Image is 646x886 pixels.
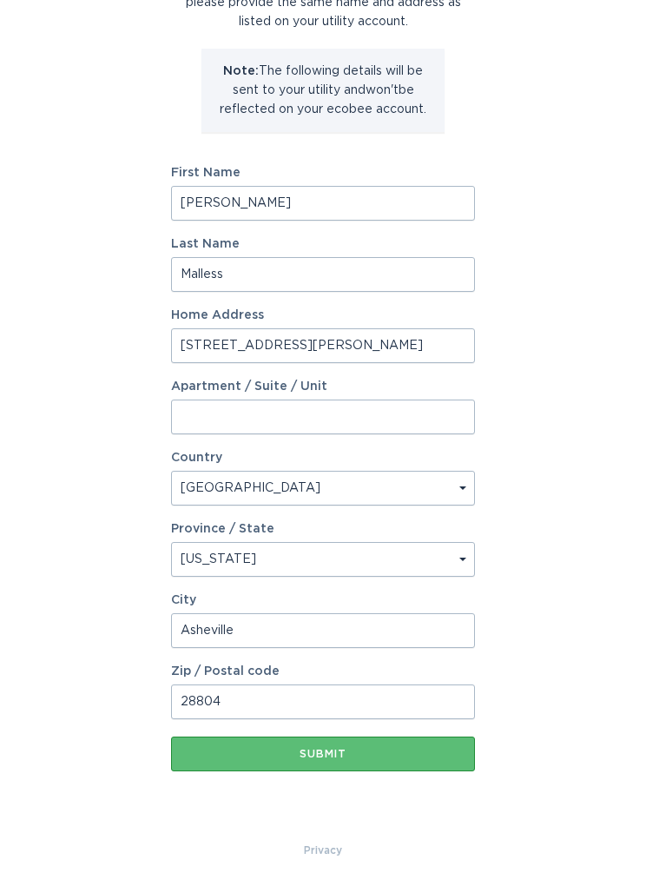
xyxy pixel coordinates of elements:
label: Last Name [171,238,475,250]
label: Zip / Postal code [171,665,475,678]
div: Submit [180,749,466,759]
p: The following details will be sent to your utility and won't be reflected on your ecobee account. [214,62,432,119]
label: Province / State [171,523,274,535]
button: Submit [171,737,475,771]
label: First Name [171,167,475,179]
a: Privacy Policy & Terms of Use [304,841,342,860]
label: Apartment / Suite / Unit [171,380,475,393]
strong: Note: [223,65,259,77]
label: Home Address [171,309,475,321]
label: City [171,594,475,606]
label: Country [171,452,222,464]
